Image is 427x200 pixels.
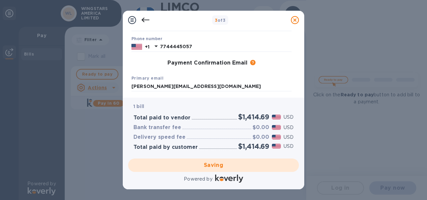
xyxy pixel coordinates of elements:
img: USD [272,125,281,130]
b: Primary email [131,76,163,81]
h3: Total paid by customer [133,144,198,151]
input: Enter your phone number [160,42,292,52]
h2: $1,414.69 [238,142,269,151]
p: Powered by [184,176,212,183]
span: 3 [215,18,218,23]
b: of 3 [215,18,226,23]
img: USD [272,144,281,148]
h3: Total paid to vendor [133,115,190,121]
img: Logo [215,175,243,183]
b: 1 bill [133,104,144,109]
p: USD [284,114,294,121]
label: Phone number [131,37,162,41]
img: USD [272,115,281,119]
p: USD [284,134,294,141]
p: USD [284,143,294,150]
input: Enter your primary name [131,82,292,92]
p: +1 [145,43,149,50]
h3: Payment Confirmation Email [167,60,248,66]
img: US [131,43,142,51]
img: USD [272,135,281,139]
h3: Delivery speed fee [133,134,185,140]
h3: Bank transfer fee [133,124,181,131]
h3: $0.00 [253,124,269,131]
h3: $0.00 [253,134,269,140]
h2: $1,414.69 [238,113,269,121]
p: USD [284,124,294,131]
